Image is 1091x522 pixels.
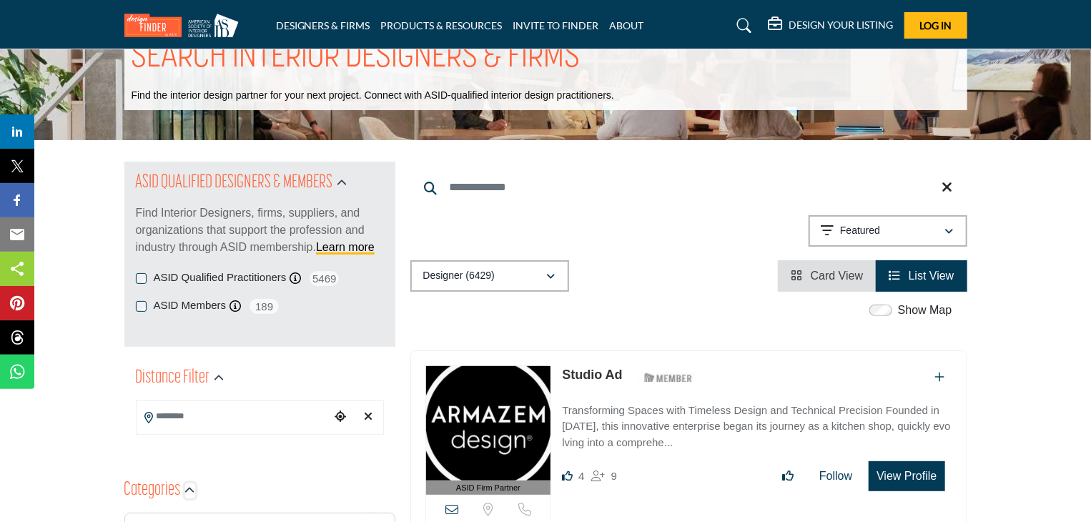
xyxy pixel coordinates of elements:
[935,371,945,383] a: Add To List
[423,269,495,283] p: Designer (6429)
[791,270,863,282] a: View Card
[611,470,617,482] span: 9
[778,260,876,292] li: Card View
[136,273,147,284] input: ASID Qualified Practitioners checkbox
[562,394,952,451] a: Transforming Spaces with Timeless Design and Technical Precision Founded in [DATE], this innovati...
[132,89,614,103] p: Find the interior design partner for your next project. Connect with ASID-qualified interior desi...
[316,241,375,253] a: Learn more
[124,14,246,37] img: Site Logo
[410,170,967,205] input: Search Keyword
[904,12,967,39] button: Log In
[137,403,330,430] input: Search Location
[562,471,573,481] i: Likes
[889,270,954,282] a: View List
[909,270,954,282] span: List View
[136,170,333,196] h2: ASID QUALIFIED DESIGNERS & MEMBERS
[276,19,370,31] a: DESIGNERS & FIRMS
[773,462,803,491] button: Like listing
[426,366,551,481] img: Studio Ad
[154,297,227,314] label: ASID Members
[840,224,880,238] p: Featured
[358,402,380,433] div: Clear search location
[330,402,351,433] div: Choose your current location
[132,36,581,80] h1: SEARCH INTERIOR DESIGNERS & FIRMS
[308,270,340,287] span: 5469
[869,461,944,491] button: View Profile
[562,368,622,382] a: Studio Ad
[136,205,384,256] p: Find Interior Designers, firms, suppliers, and organizations that support the profession and indu...
[876,260,967,292] li: List View
[789,19,894,31] h5: DESIGN YOUR LISTING
[769,17,894,34] div: DESIGN YOUR LISTING
[456,482,520,494] span: ASID Firm Partner
[426,366,551,496] a: ASID Firm Partner
[636,369,701,387] img: ASID Members Badge Icon
[562,403,952,451] p: Transforming Spaces with Timeless Design and Technical Precision Founded in [DATE], this innovati...
[136,365,210,391] h2: Distance Filter
[513,19,599,31] a: INVITE TO FINDER
[410,260,569,292] button: Designer (6429)
[562,365,622,385] p: Studio Ad
[154,270,287,286] label: ASID Qualified Practitioners
[578,470,584,482] span: 4
[809,215,967,247] button: Featured
[810,462,862,491] button: Follow
[136,301,147,312] input: ASID Members checkbox
[124,478,181,503] h2: Categories
[723,14,761,37] a: Search
[248,297,280,315] span: 189
[919,19,952,31] span: Log In
[610,19,644,31] a: ABOUT
[898,302,952,319] label: Show Map
[592,468,617,485] div: Followers
[811,270,864,282] span: Card View
[381,19,503,31] a: PRODUCTS & RESOURCES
